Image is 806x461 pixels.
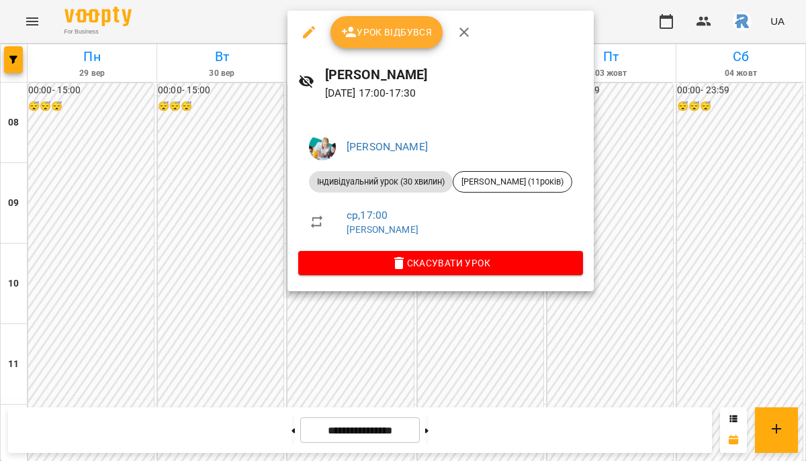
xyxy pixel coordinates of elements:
[309,255,572,271] span: Скасувати Урок
[330,16,443,48] button: Урок відбувся
[347,140,428,153] a: [PERSON_NAME]
[325,64,583,85] h6: [PERSON_NAME]
[453,171,572,193] div: [PERSON_NAME] (11років)
[309,134,336,160] img: 3ca761c38a210465aa4e2d54dc9947a1.jpeg
[341,24,433,40] span: Урок відбувся
[347,224,418,235] a: [PERSON_NAME]
[309,176,453,188] span: Індивідуальний урок (30 хвилин)
[453,176,572,188] span: [PERSON_NAME] (11років)
[298,251,583,275] button: Скасувати Урок
[347,209,388,221] a: ср , 17:00
[325,85,583,101] p: [DATE] 17:00 - 17:30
